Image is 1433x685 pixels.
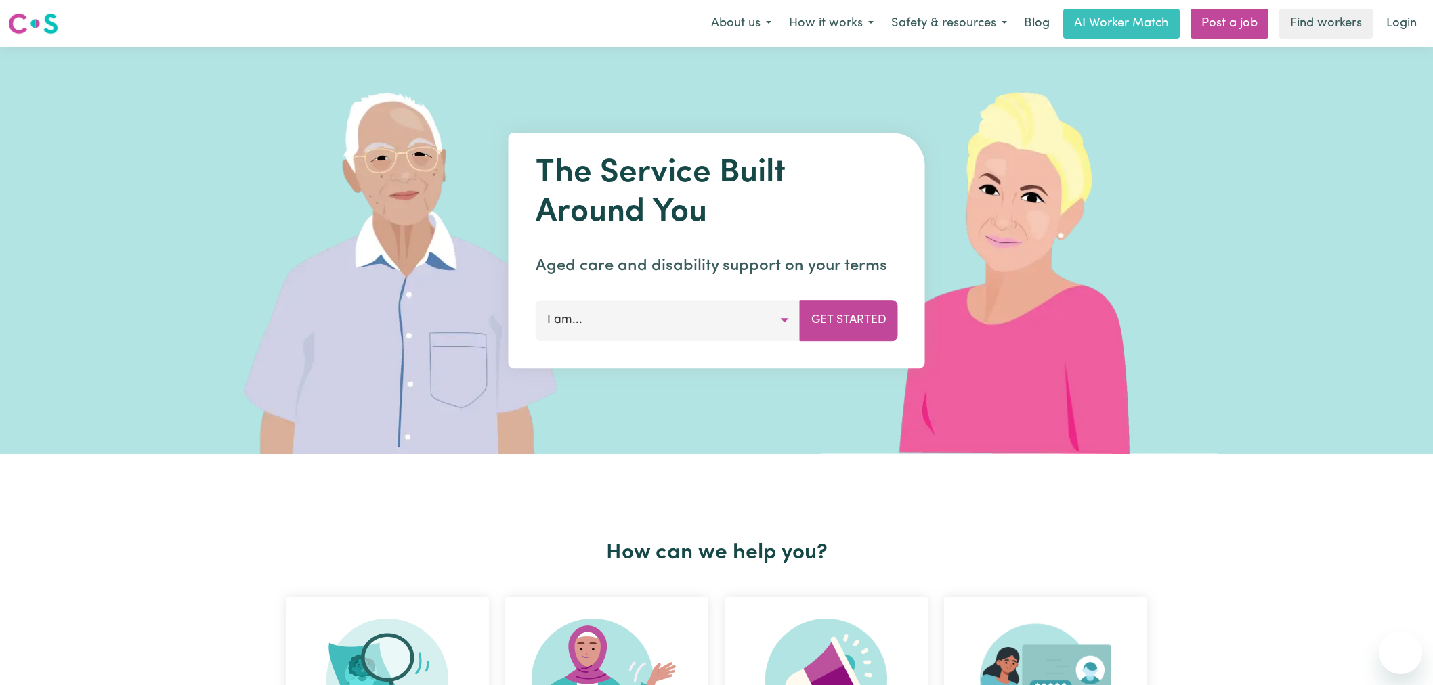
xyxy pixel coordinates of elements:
a: Careseekers logo [8,8,58,39]
iframe: Button to launch messaging window [1379,631,1422,674]
button: How it works [780,9,882,38]
p: Aged care and disability support on your terms [536,254,898,278]
a: Blog [1016,9,1058,39]
h1: The Service Built Around You [536,154,898,232]
button: Get Started [800,300,898,340]
button: I am... [536,300,800,340]
a: Post a job [1191,9,1268,39]
img: Careseekers logo [8,12,58,36]
h2: How can we help you? [278,540,1155,566]
a: Login [1378,9,1425,39]
button: Safety & resources [882,9,1016,38]
a: AI Worker Match [1063,9,1180,39]
button: About us [702,9,780,38]
a: Find workers [1279,9,1373,39]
